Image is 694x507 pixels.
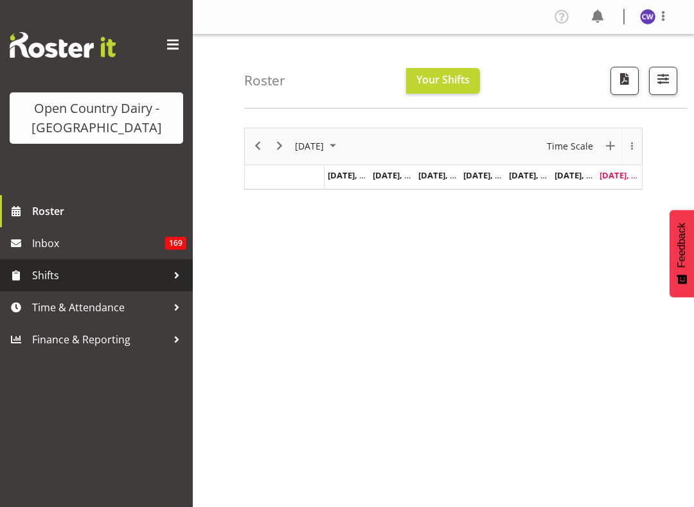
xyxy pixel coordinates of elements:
img: Rosterit website logo [10,32,116,58]
button: Previous [249,138,267,154]
span: Feedback [676,223,688,268]
button: August 2025 [293,138,342,154]
span: [DATE], [DATE] [555,169,613,181]
div: overflow [621,128,642,164]
span: [DATE], [DATE] [373,169,431,181]
span: Shifts [32,266,167,285]
img: cherie-williams10091.jpg [640,9,655,24]
span: Inbox [32,234,165,253]
button: Download a PDF of the roster according to the set date range. [610,67,639,95]
span: [DATE], [DATE] [509,169,567,181]
span: [DATE] [294,138,325,154]
button: Filter Shifts [649,67,677,95]
button: Your Shifts [406,68,480,94]
span: Time Scale [546,138,594,154]
span: Time & Attendance [32,298,167,317]
div: previous period [247,128,269,164]
div: next period [269,128,290,164]
button: New Event [602,138,619,154]
div: Open Country Dairy - [GEOGRAPHIC_DATA] [22,99,170,137]
span: Your Shifts [416,73,470,87]
span: [DATE], [DATE] [328,169,386,181]
button: Time Scale [545,138,596,154]
span: Roster [32,202,186,221]
div: Timeline Week of August 17, 2025 [244,128,643,190]
button: Next [271,138,289,154]
h4: Roster [244,73,285,88]
div: August 2025 [290,128,344,164]
button: Feedback - Show survey [670,210,694,297]
span: 169 [165,237,186,250]
span: [DATE], [DATE] [418,169,477,181]
span: [DATE], [DATE] [463,169,522,181]
span: Finance & Reporting [32,330,167,349]
span: [DATE], [DATE] [600,169,658,181]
